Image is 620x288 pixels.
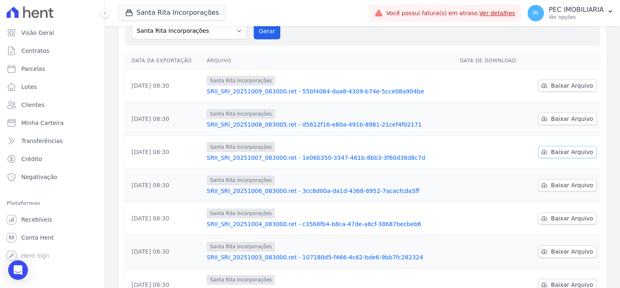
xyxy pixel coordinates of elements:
[386,9,515,18] span: Você possui fatura(s) em atraso.
[3,151,101,167] a: Crédito
[533,10,538,16] span: PI
[21,65,45,73] span: Parcelas
[3,229,101,246] a: Conta Hent
[207,120,453,129] a: SRII_SRI_20251008_083005.ret - d5612f16-e80a-491b-8981-21cef4f02171
[549,14,604,20] p: Ver opções
[549,6,604,14] p: PEC IMOBILIARIA
[207,220,453,228] a: SRII_SRI_20251004_083000.ret - c3568fb4-b8ca-47de-a8cf-38687becbeb6
[21,215,52,224] span: Recebíveis
[3,97,101,113] a: Clientes
[456,52,527,69] th: Data de Download
[551,247,593,256] span: Baixar Arquivo
[551,115,593,123] span: Baixar Arquivo
[3,43,101,59] a: Contratos
[207,209,275,218] span: Santa Rita Incorporações
[21,29,54,37] span: Visão Geral
[538,245,597,258] a: Baixar Arquivo
[125,202,203,235] td: [DATE] 08:30
[21,173,57,181] span: Negativação
[3,61,101,77] a: Parcelas
[21,47,49,55] span: Contratos
[538,79,597,92] a: Baixar Arquivo
[8,260,28,280] div: Open Intercom Messenger
[3,133,101,149] a: Transferências
[254,23,281,39] button: Gerar
[521,2,620,25] button: PI PEC IMOBILIARIA Ver opções
[551,214,593,222] span: Baixar Arquivo
[207,253,453,261] a: SRII_SRI_20251003_083000.ret - 107180d5-f466-4c62-bde6-9bb7fc282324
[21,155,42,163] span: Crédito
[3,169,101,185] a: Negativação
[203,52,456,69] th: Arquivo
[125,235,203,268] td: [DATE] 08:30
[207,187,453,195] a: SRII_SRI_20251006_083000.ret - 3cc8d00a-da1d-4368-8952-7acacfcda5ff
[21,101,44,109] span: Clientes
[538,212,597,225] a: Baixar Arquivo
[551,181,593,189] span: Baixar Arquivo
[3,115,101,131] a: Minha Carteira
[7,198,98,208] div: Plataformas
[118,5,226,20] button: Santa Rita Incorporações
[21,137,63,145] span: Transferências
[538,179,597,191] a: Baixar Arquivo
[207,109,275,119] span: Santa Rita Incorporações
[207,275,275,285] span: Santa Rita Incorporações
[551,148,593,156] span: Baixar Arquivo
[538,146,597,158] a: Baixar Arquivo
[21,119,64,127] span: Minha Carteira
[538,113,597,125] a: Baixar Arquivo
[479,10,515,16] a: Ver detalhes
[3,211,101,228] a: Recebíveis
[207,142,275,152] span: Santa Rita Incorporações
[125,136,203,169] td: [DATE] 08:30
[3,79,101,95] a: Lotes
[21,83,37,91] span: Lotes
[125,52,203,69] th: Data da Exportação
[207,87,453,95] a: SRII_SRI_20251009_083000.ret - 55bf4084-daa8-4309-b74e-5cce08a904be
[21,234,54,242] span: Conta Hent
[125,102,203,136] td: [DATE] 08:30
[125,169,203,202] td: [DATE] 08:30
[207,76,275,86] span: Santa Rita Incorporações
[125,69,203,102] td: [DATE] 08:30
[207,175,275,185] span: Santa Rita Incorporações
[3,25,101,41] a: Visão Geral
[207,242,275,252] span: Santa Rita Incorporações
[207,154,453,162] a: SRII_SRI_20251007_083000.ret - 1e06b350-3347-461b-8bb3-3f60d38d8c7d
[551,82,593,90] span: Baixar Arquivo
